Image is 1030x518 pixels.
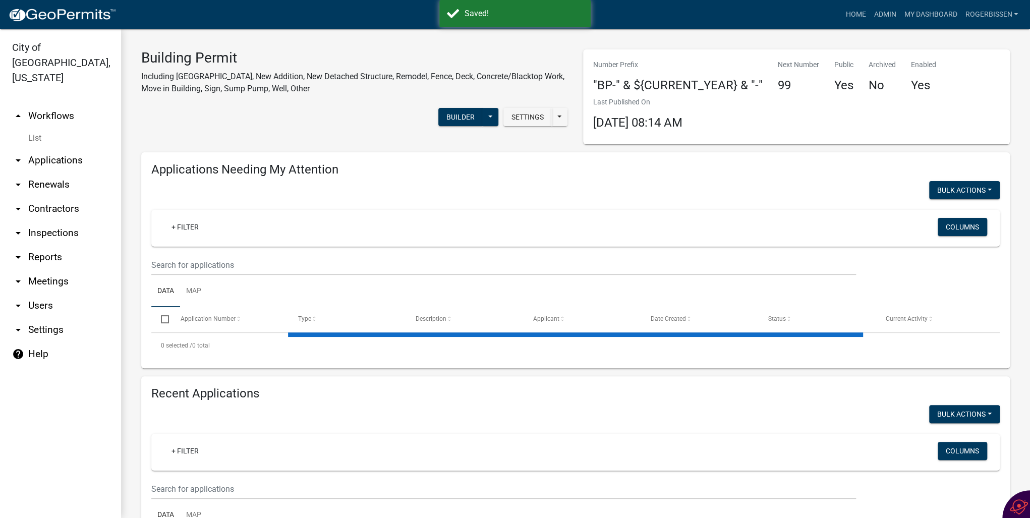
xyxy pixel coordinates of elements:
h4: Recent Applications [151,386,1000,401]
datatable-header-cell: Application Number [170,307,288,331]
i: arrow_drop_down [12,300,24,312]
i: arrow_drop_down [12,324,24,336]
button: Bulk Actions [929,405,1000,423]
a: + Filter [163,218,207,236]
span: Application Number [181,315,236,322]
button: Builder [438,108,483,126]
h3: Building Permit [141,49,568,67]
a: Admin [870,5,900,24]
a: Data [151,275,180,308]
p: Number Prefix [593,60,763,70]
span: Description [415,315,446,322]
span: 0 selected / [161,342,192,349]
span: Applicant [533,315,559,322]
span: [DATE] 08:14 AM [593,116,682,130]
a: + Filter [163,442,207,460]
datatable-header-cell: Description [406,307,523,331]
p: Next Number [778,60,819,70]
datatable-header-cell: Status [758,307,876,331]
a: Home [841,5,870,24]
button: Columns [938,218,987,236]
input: Search for applications [151,255,856,275]
h4: No [869,78,896,93]
i: arrow_drop_down [12,275,24,287]
datatable-header-cell: Select [151,307,170,331]
a: Map [180,275,207,308]
h4: Yes [834,78,853,93]
datatable-header-cell: Date Created [641,307,758,331]
datatable-header-cell: Applicant [523,307,641,331]
h4: 99 [778,78,819,93]
p: Enabled [911,60,936,70]
datatable-header-cell: Current Activity [876,307,993,331]
div: Saved! [465,8,583,20]
span: Status [768,315,785,322]
i: arrow_drop_down [12,251,24,263]
p: Last Published On [593,97,682,107]
i: arrow_drop_down [12,227,24,239]
i: arrow_drop_down [12,179,24,191]
h4: "BP-" & ${CURRENT_YEAR} & "-" [593,78,763,93]
input: Search for applications [151,479,856,499]
p: Including [GEOGRAPHIC_DATA], New Addition, New Detached Structure, Remodel, Fence, Deck, Concrete... [141,71,568,95]
span: Type [298,315,311,322]
div: 0 total [151,333,1000,358]
i: arrow_drop_down [12,154,24,166]
h4: Yes [911,78,936,93]
button: Columns [938,442,987,460]
button: Settings [503,108,552,126]
i: help [12,348,24,360]
p: Archived [869,60,896,70]
i: arrow_drop_up [12,110,24,122]
button: Bulk Actions [929,181,1000,199]
a: RogerBissen [961,5,1022,24]
datatable-header-cell: Type [288,307,406,331]
span: Date Created [650,315,685,322]
h4: Applications Needing My Attention [151,162,1000,177]
span: Current Activity [885,315,927,322]
i: arrow_drop_down [12,203,24,215]
p: Public [834,60,853,70]
a: My Dashboard [900,5,961,24]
